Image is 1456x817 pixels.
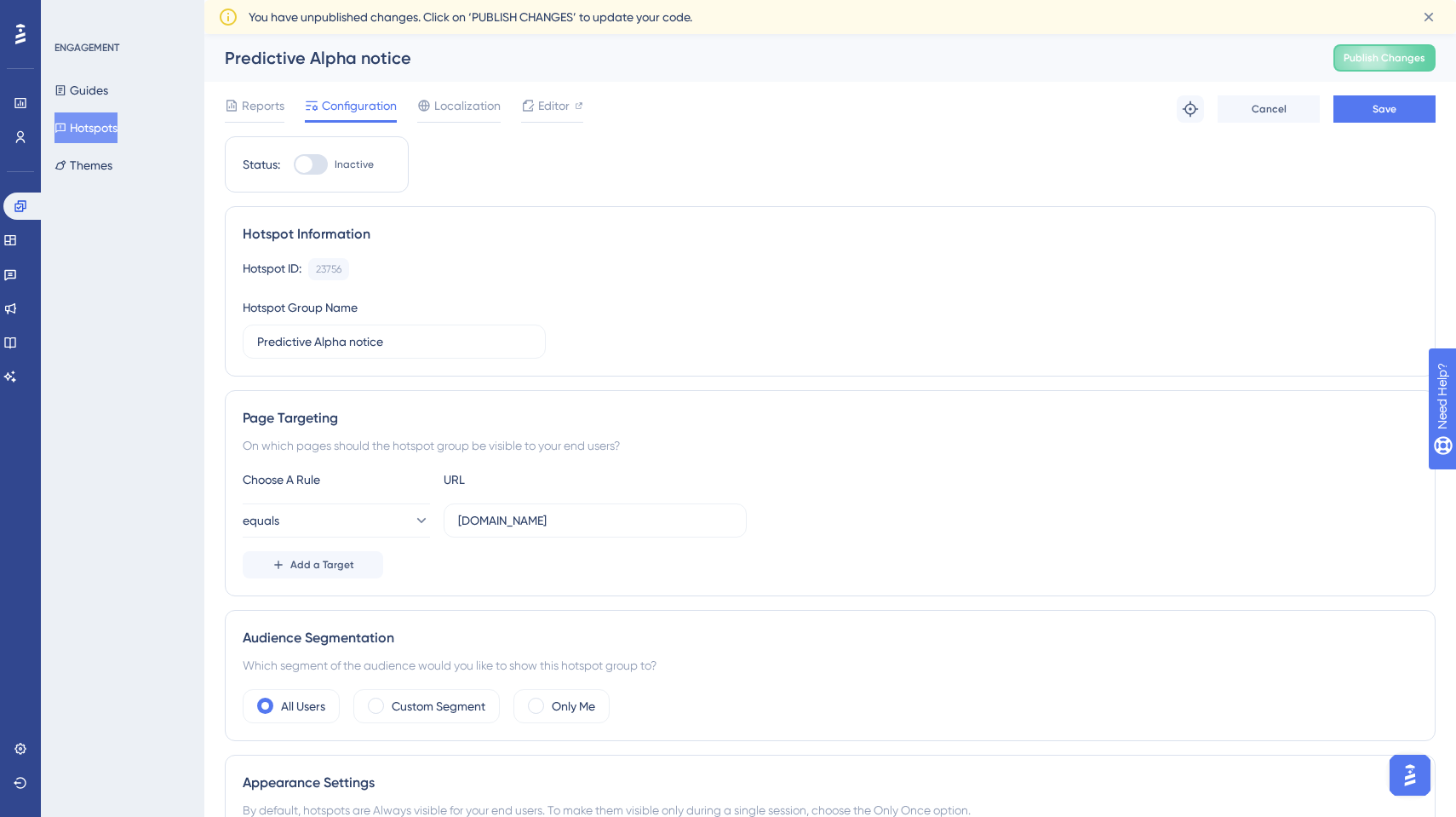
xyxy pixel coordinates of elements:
[1218,95,1320,123] button: Cancel
[243,469,430,490] div: Choose A Rule
[243,297,358,318] div: Hotspot Group Name
[243,224,1418,245] div: Hotspot Information
[243,773,1418,793] div: Appearance Settings
[243,258,301,280] div: Hotspot ID:
[290,558,354,572] span: Add a Target
[243,510,279,531] span: equals
[40,4,106,25] span: Need Help?
[243,435,1418,456] div: On which pages should the hotspot group be visible to your end users?
[322,95,397,116] span: Configuration
[54,112,118,143] button: Hotspots
[1373,102,1396,116] span: Save
[444,469,631,490] div: URL
[225,46,1291,70] div: Predictive Alpha notice
[552,696,595,716] label: Only Me
[335,158,374,171] span: Inactive
[243,503,430,538] button: equals
[242,95,284,116] span: Reports
[1333,44,1436,72] button: Publish Changes
[257,332,531,351] input: Type your Hotspot Group Name here
[538,95,570,116] span: Editor
[316,262,341,276] div: 23756
[434,95,501,116] span: Localization
[54,150,112,181] button: Themes
[243,655,1418,676] div: Which segment of the audience would you like to show this hotspot group to?
[243,628,1418,648] div: Audience Segmentation
[249,7,692,27] span: You have unpublished changes. Click on ‘PUBLISH CHANGES’ to update your code.
[1252,102,1287,116] span: Cancel
[458,511,732,530] input: yourwebsite.com/path
[243,154,280,175] div: Status:
[54,75,108,106] button: Guides
[243,408,1418,429] div: Page Targeting
[281,696,325,716] label: All Users
[392,696,485,716] label: Custom Segment
[1384,750,1436,801] iframe: UserGuiding AI Assistant Launcher
[1333,95,1436,123] button: Save
[54,41,119,55] div: ENGAGEMENT
[243,551,383,578] button: Add a Target
[1344,51,1425,65] span: Publish Changes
